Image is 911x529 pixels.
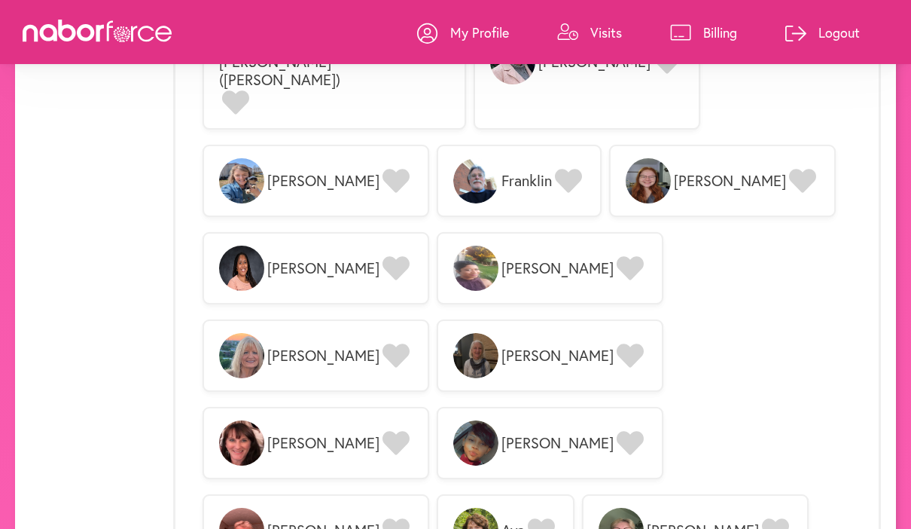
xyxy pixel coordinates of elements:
span: [PERSON_NAME] [501,347,614,365]
span: [PERSON_NAME] ([PERSON_NAME]) [219,53,446,89]
span: Franklin [501,172,552,190]
p: Logout [818,23,860,41]
p: My Profile [450,23,509,41]
img: pSYPTRrNSRCa2xOIFNrO [219,246,264,291]
span: [PERSON_NAME] [674,172,786,190]
img: Za2azyugSoS6iU9m5Avc [219,420,264,466]
span: [PERSON_NAME] [538,53,650,71]
img: hqDz7afWRWa3uK6TZe0q [626,158,671,203]
p: Visits [590,23,622,41]
span: [PERSON_NAME] [267,434,379,452]
a: Visits [557,10,622,55]
img: X9uztjCET7WSRLOU3W8P [219,158,264,203]
a: Logout [785,10,860,55]
p: Billing [703,23,737,41]
span: [PERSON_NAME] [267,259,379,277]
span: [PERSON_NAME] [501,259,614,277]
img: 52gXXCprTTifBzTRWiQm [219,333,264,378]
img: t2n9ENM4TSefQljPn8Nr [453,246,498,291]
span: [PERSON_NAME] [267,172,379,190]
span: [PERSON_NAME] [267,347,379,365]
span: [PERSON_NAME] [501,434,614,452]
img: vsOG0ywVSHGvfvx1NRkC [453,333,498,378]
a: My Profile [417,10,509,55]
a: Billing [670,10,737,55]
img: MlzyD4R0TzC1unYcrYgQ [453,158,498,203]
img: vsaI77euSR2ehtwDECi9 [453,420,498,466]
